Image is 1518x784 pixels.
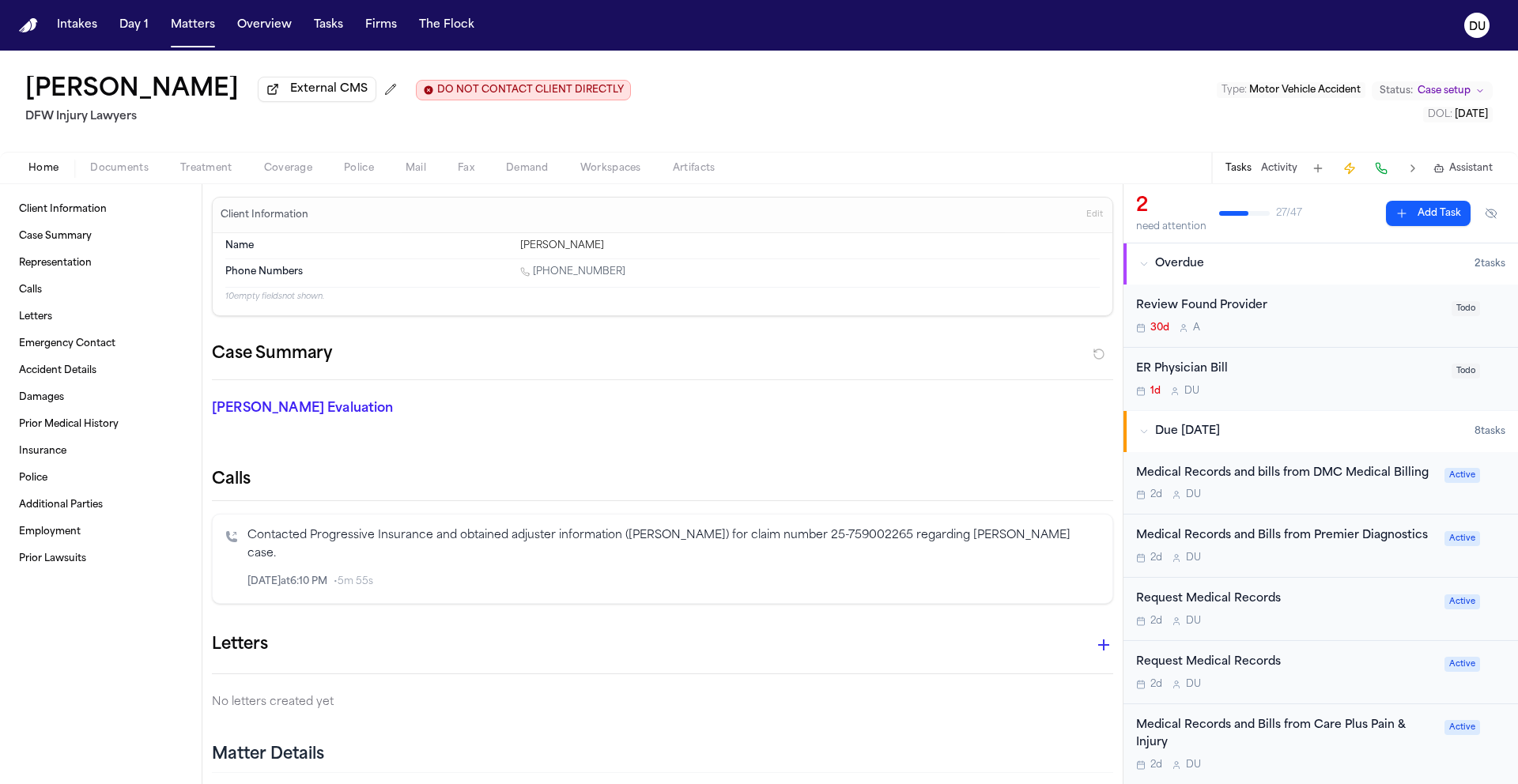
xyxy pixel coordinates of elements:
a: Representation [13,251,189,276]
span: 2d [1150,552,1162,564]
p: 10 empty fields not shown. [225,291,1100,303]
div: Medical Records and Bills from Premier Diagnostics [1136,527,1435,545]
a: Client Information [13,197,189,222]
div: Request Medical Records [1136,590,1435,609]
h3: Client Information [217,209,312,221]
span: Assistant [1449,162,1493,175]
button: Day 1 [113,11,155,40]
a: Damages [13,385,189,410]
button: Overview [231,11,298,40]
span: 1d [1150,385,1161,398]
span: Active [1444,720,1480,735]
span: Status: [1380,85,1413,97]
span: Active [1444,657,1480,672]
div: need attention [1136,220,1206,233]
a: Emergency Contact [13,331,189,356]
span: D U [1184,385,1199,398]
button: Tasks [1225,162,1252,175]
a: Employment [13,519,189,545]
p: No letters created yet [212,693,1113,712]
button: Edit [1082,202,1108,228]
a: The Flock [413,11,481,40]
a: Prior Lawsuits [13,546,189,571]
button: Add Task [1386,201,1471,226]
span: Workspaces [580,162,641,175]
button: Edit matter name [25,76,239,104]
button: Overdue2tasks [1123,243,1518,285]
button: Due [DATE]8tasks [1123,411,1518,452]
button: Change status from Case setup [1372,81,1493,100]
span: Overdue [1155,256,1204,272]
span: Police [344,162,374,175]
button: Create Immediate Task [1339,157,1361,179]
span: Motor Vehicle Accident [1249,85,1361,95]
span: DO NOT CONTACT CLIENT DIRECTLY [437,84,624,96]
h1: Letters [212,632,268,658]
span: Phone Numbers [225,266,303,278]
span: Todo [1452,301,1480,316]
button: Firms [359,11,403,40]
span: 2 task s [1475,258,1505,270]
span: [DATE] at 6:10 PM [247,575,327,588]
a: Case Summary [13,224,189,249]
span: Coverage [264,162,312,175]
div: Open task: ER Physician Bill [1123,348,1518,410]
span: 2d [1150,759,1162,771]
a: Calls [13,277,189,303]
span: Active [1444,594,1480,609]
button: Intakes [51,11,104,40]
a: Accident Details [13,358,189,383]
span: Due [DATE] [1155,424,1220,439]
h2: Case Summary [212,341,332,367]
dt: Name [225,239,511,252]
button: Edit client contact restriction [416,80,631,100]
span: A [1193,322,1200,334]
span: Todo [1452,364,1480,379]
span: Documents [90,162,149,175]
span: D U [1186,759,1201,771]
span: External CMS [290,81,368,97]
span: Active [1444,531,1480,546]
span: D U [1186,488,1201,501]
span: 2d [1150,488,1162,501]
img: Finch Logo [19,18,38,33]
span: 2d [1150,615,1162,628]
span: Case setup [1418,85,1471,97]
button: Make a Call [1370,157,1392,179]
span: D U [1186,552,1201,564]
div: Open task: Medical Records and Bills from Premier Diagnostics [1123,514,1518,578]
button: Matters [164,11,221,40]
span: 30d [1150,322,1169,334]
div: Medical Records and Bills from Care Plus Pain & Injury [1136,717,1435,753]
span: D U [1186,615,1201,628]
span: 8 task s [1475,425,1505,438]
span: Fax [458,162,474,175]
div: Open task: Request Medical Records [1123,641,1518,704]
h2: DFW Injury Lawyers [25,107,631,126]
div: Open task: Request Medical Records [1123,578,1518,641]
p: Contacted Progressive Insurance and obtained adjuster information ([PERSON_NAME]) for claim numbe... [247,527,1100,563]
div: Medical Records and bills from DMC Medical Billing [1136,465,1435,483]
span: • 5m 55s [334,575,373,588]
button: Activity [1261,162,1297,175]
a: Additional Parties [13,492,189,518]
div: ER Physician Bill [1136,360,1442,379]
span: Edit [1086,209,1103,220]
div: 2 [1136,194,1206,219]
span: Demand [506,162,549,175]
button: Hide completed tasks (⌘⇧H) [1477,201,1505,226]
div: Request Medical Records [1136,654,1435,672]
a: Home [19,18,38,33]
span: 2d [1150,678,1162,691]
div: Review Found Provider [1136,297,1442,315]
a: Police [13,465,189,491]
span: DOL : [1428,110,1452,119]
button: Edit Type: Motor Vehicle Accident [1217,82,1365,98]
p: [PERSON_NAME] Evaluation [212,399,500,418]
button: External CMS [258,77,376,102]
span: Active [1444,468,1480,483]
span: Mail [406,162,426,175]
span: Treatment [180,162,232,175]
